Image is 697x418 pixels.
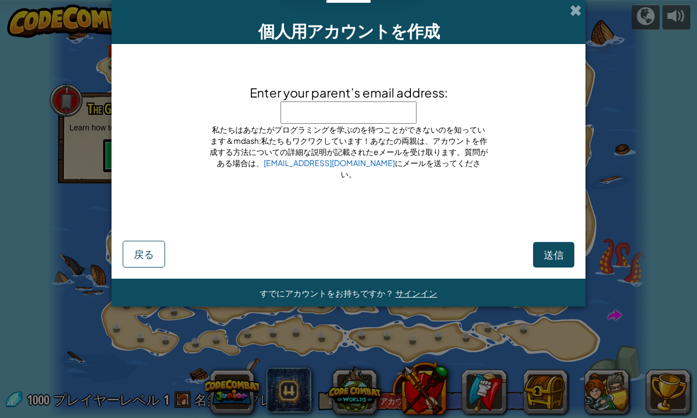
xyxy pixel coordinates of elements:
[134,247,154,260] span: 戻る
[258,20,439,42] span: 個人用アカウントを作成
[395,288,437,298] a: サインイン
[264,158,395,168] a: [EMAIL_ADDRESS][DOMAIN_NAME]
[123,241,165,268] button: 戻る
[533,242,574,268] button: 送信
[210,124,488,179] span: 私たちはあなたがプログラミングを学ぶのを待つことができないのを知っています＆mdash;私たちもワクワクしています！あなたの両親は、アカウントを作成する方法についての詳細な説明が記載されたeメー...
[250,85,448,100] span: Enter your parent’s email address:
[544,248,564,261] span: 送信
[260,288,395,298] span: すでにアカウントをお持ちですか？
